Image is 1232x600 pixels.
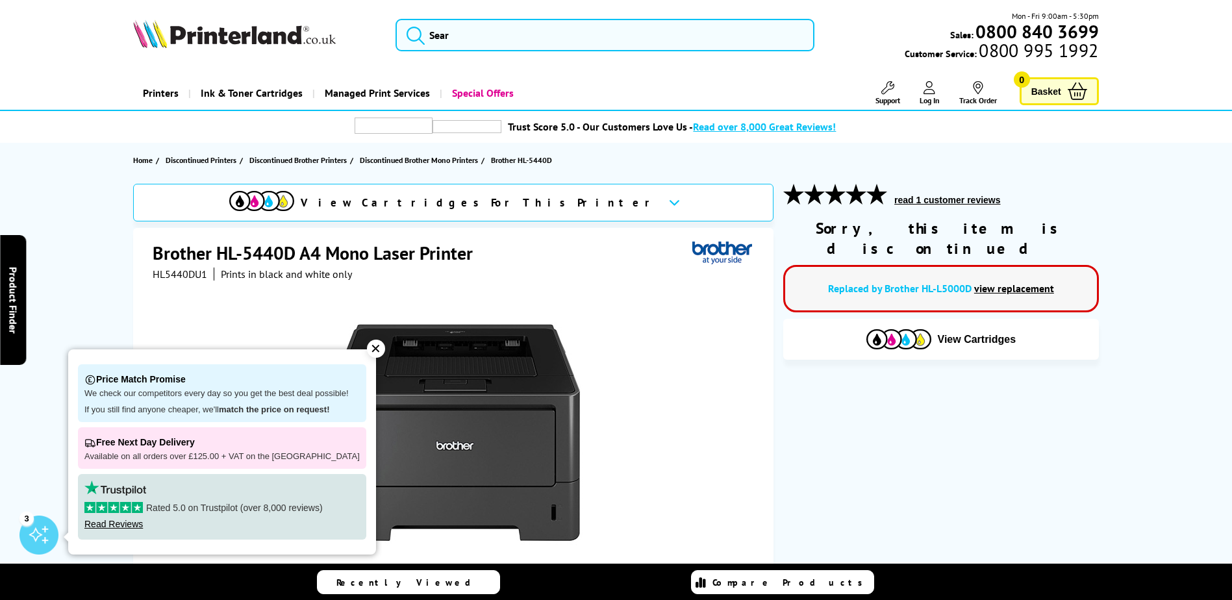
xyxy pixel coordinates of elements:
img: trustpilot rating [84,481,146,495]
a: Log In [920,81,940,105]
p: If you still find anyone cheaper, we'll [84,405,360,416]
span: Brother HL-5440D [491,153,552,167]
span: View Cartridges For This Printer [301,195,658,210]
button: View Cartridges [793,329,1089,350]
span: Mon - Fri 9:00am - 5:30pm [1012,10,1099,22]
span: Home [133,153,153,167]
span: HL5440DU1 [153,268,207,281]
a: Ink & Toner Cartridges [188,77,312,110]
a: Recently Viewed [317,570,500,594]
a: 0800 840 3699 [974,25,1099,38]
span: Compare Products [712,577,870,588]
span: Customer Service: [905,44,1098,60]
p: Price Match Promise [84,371,360,388]
span: 0 [1014,71,1030,88]
span: Recently Viewed [336,577,484,588]
a: Printerland Logo [133,19,379,51]
button: read 1 customer reviews [890,194,1004,206]
span: Discontinued Brother Printers [249,153,347,167]
a: Printers [133,77,188,110]
span: View Cartridges [938,334,1016,345]
div: ✕ [367,340,385,358]
img: View Cartridges [229,191,294,211]
img: trustpilot rating [355,118,433,134]
span: Discontinued Printers [166,153,236,167]
a: Trust Score 5.0 - Our Customers Love Us -Read over 8,000 Great Reviews! [508,120,836,133]
b: 0800 840 3699 [975,19,1099,44]
a: Home [133,153,156,167]
a: Compare Products [691,570,874,594]
div: 3 [19,511,34,525]
a: Replaced by Brother HL-L5000D [828,282,972,295]
div: Sorry, this item is discontinued [783,218,1099,258]
img: stars-5.svg [84,502,143,513]
a: Discontinued Brother Mono Printers [360,153,481,167]
a: Track Order [959,81,997,105]
span: Log In [920,95,940,105]
span: Product Finder [6,267,19,334]
input: Sear [396,19,814,51]
a: Managed Print Services [312,77,440,110]
img: Printerland Logo [133,19,336,48]
span: Ink & Toner Cartridges [201,77,303,110]
p: Free Next Day Delivery [84,434,360,451]
img: Brother HL-5440D [328,306,583,561]
span: 0800 995 1992 [977,44,1098,56]
a: Discontinued Printers [166,153,240,167]
i: Prints in black and white only [221,268,352,281]
a: view replacement [974,282,1054,295]
a: Brother HL-5440D [491,153,555,167]
p: We check our competitors every day so you get the best deal possible! [84,388,360,399]
a: Special Offers [440,77,523,110]
img: Brother [692,241,752,265]
img: Cartridges [866,329,931,349]
p: Available on all orders over £125.00 + VAT on the [GEOGRAPHIC_DATA] [84,451,360,462]
span: Discontinued Brother Mono Printers [360,153,478,167]
a: Read Reviews [84,519,143,529]
a: Discontinued Brother Printers [249,153,350,167]
p: Rated 5.0 on Trustpilot (over 8,000 reviews) [84,502,360,514]
span: Read over 8,000 Great Reviews! [693,120,836,133]
strong: match the price on request! [219,405,329,414]
a: Support [875,81,900,105]
span: Support [875,95,900,105]
img: trustpilot rating [433,120,501,133]
span: Sales: [950,29,974,41]
h1: Brother HL-5440D A4 Mono Laser Printer [153,241,486,265]
span: Basket [1031,82,1061,100]
a: Basket 0 [1020,77,1099,105]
